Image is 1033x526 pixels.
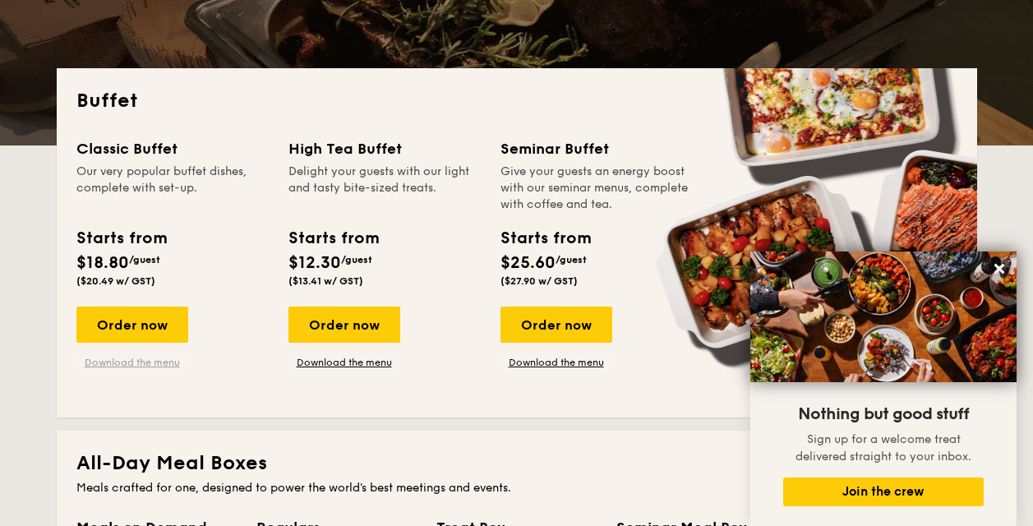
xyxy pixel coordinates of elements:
[500,356,612,369] a: Download the menu
[288,226,378,251] div: Starts from
[288,356,400,369] a: Download the menu
[500,164,693,213] div: Give your guests an energy boost with our seminar menus, complete with coffee and tea.
[796,432,971,464] span: Sign up for a welcome treat delivered straight to your inbox.
[76,480,957,496] div: Meals crafted for one, designed to power the world's best meetings and events.
[76,88,957,114] h2: Buffet
[750,251,1017,382] img: DSC07876-Edit02-Large.jpeg
[76,226,166,251] div: Starts from
[288,137,481,160] div: High Tea Buffet
[288,164,481,213] div: Delight your guests with our light and tasty bite-sized treats.
[798,404,969,424] span: Nothing but good stuff
[500,137,693,160] div: Seminar Buffet
[288,307,400,343] div: Order now
[500,307,612,343] div: Order now
[76,307,188,343] div: Order now
[76,450,957,477] h2: All-Day Meal Boxes
[500,275,578,287] span: ($27.90 w/ GST)
[76,137,269,160] div: Classic Buffet
[783,478,984,506] button: Join the crew
[76,253,129,273] span: $18.80
[76,275,155,287] span: ($20.49 w/ GST)
[76,356,188,369] a: Download the menu
[341,254,372,265] span: /guest
[288,253,341,273] span: $12.30
[129,254,160,265] span: /guest
[986,256,1012,282] button: Close
[500,226,590,251] div: Starts from
[556,254,587,265] span: /guest
[500,253,556,273] span: $25.60
[76,164,269,213] div: Our very popular buffet dishes, complete with set-up.
[288,275,363,287] span: ($13.41 w/ GST)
